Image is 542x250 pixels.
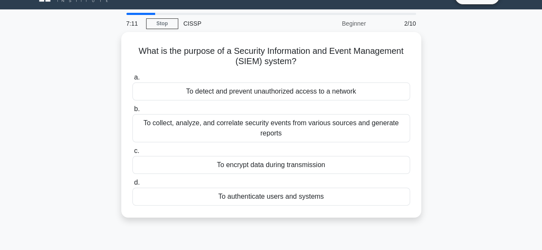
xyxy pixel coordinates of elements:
h5: What is the purpose of a Security Information and Event Management (SIEM) system? [132,46,411,67]
span: c. [134,147,139,154]
span: b. [134,105,140,112]
span: a. [134,74,140,81]
div: To authenticate users and systems [132,188,410,206]
div: To encrypt data during transmission [132,156,410,174]
div: Beginner [296,15,371,32]
div: CISSP [178,15,296,32]
a: Stop [146,18,178,29]
span: d. [134,179,140,186]
div: To detect and prevent unauthorized access to a network [132,82,410,100]
div: 2/10 [371,15,421,32]
div: 7:11 [121,15,146,32]
div: To collect, analyze, and correlate security events from various sources and generate reports [132,114,410,142]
